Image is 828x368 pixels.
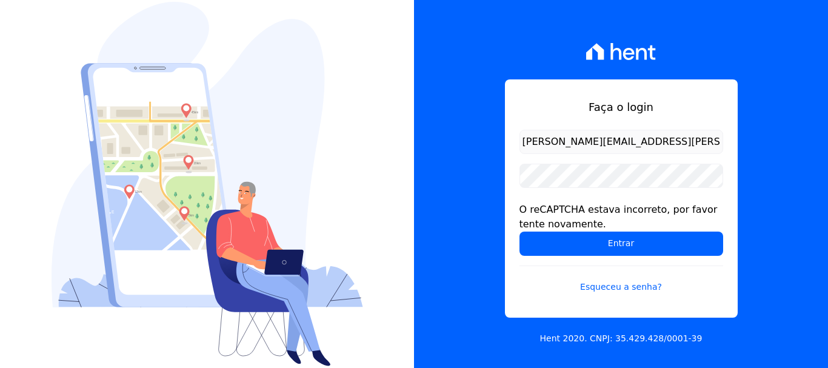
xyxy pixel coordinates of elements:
[519,202,723,232] div: O reCAPTCHA estava incorreto, por favor tente novamente.
[519,232,723,256] input: Entrar
[519,99,723,115] h1: Faça o login
[52,2,363,366] img: Login
[540,332,703,345] p: Hent 2020. CNPJ: 35.429.428/0001-39
[519,130,723,154] input: Email
[519,266,723,293] a: Esqueceu a senha?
